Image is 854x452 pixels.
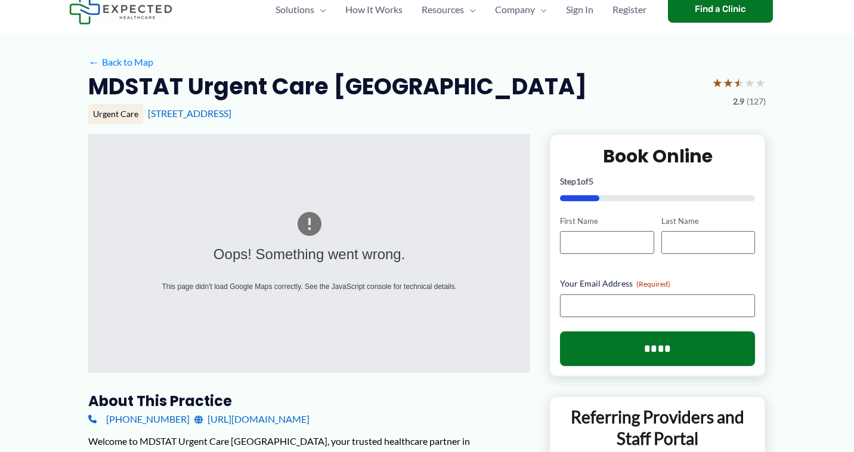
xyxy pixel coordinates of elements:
span: (Required) [636,279,670,288]
span: ★ [712,72,723,94]
span: 1 [576,176,581,186]
label: Last Name [661,216,755,227]
h2: Book Online [560,144,755,168]
a: [STREET_ADDRESS] [148,107,231,119]
p: Referring Providers and Staff Portal [559,406,756,450]
span: ← [88,56,100,67]
span: ★ [755,72,766,94]
a: ←Back to Map [88,53,153,71]
span: ★ [723,72,734,94]
div: Oops! Something went wrong. [135,241,483,268]
a: [PHONE_NUMBER] [88,410,190,428]
span: 5 [589,176,593,186]
div: Urgent Care [88,104,143,124]
h3: About this practice [88,392,530,410]
h2: MDSTAT Urgent Care [GEOGRAPHIC_DATA] [88,72,587,101]
span: ★ [734,72,744,94]
label: Your Email Address [560,278,755,290]
a: [URL][DOMAIN_NAME] [194,410,310,428]
span: 2.9 [733,94,744,109]
div: This page didn't load Google Maps correctly. See the JavaScript console for technical details. [135,280,483,293]
label: First Name [560,216,654,227]
p: Step of [560,177,755,186]
span: (127) [747,94,766,109]
span: ★ [744,72,755,94]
